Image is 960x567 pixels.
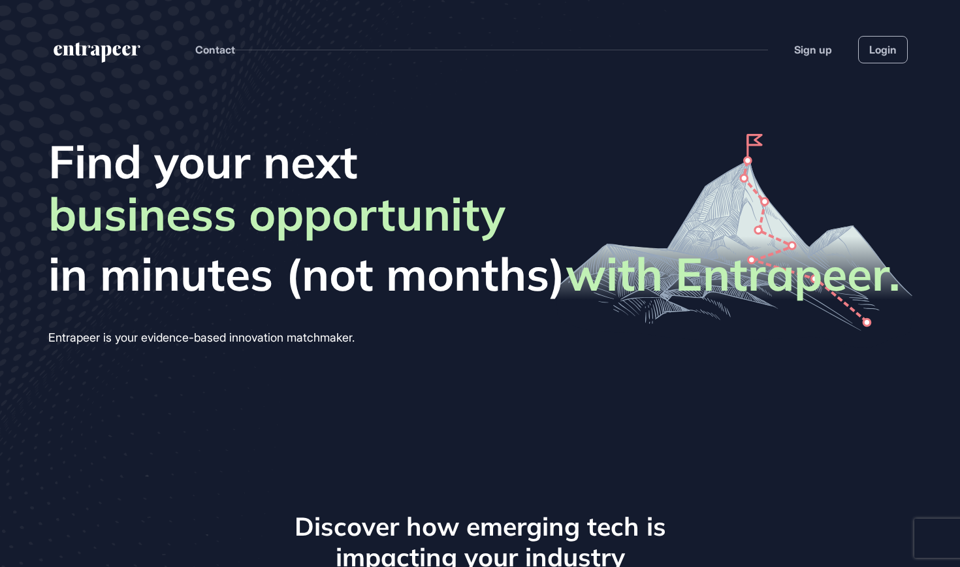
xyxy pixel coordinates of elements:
a: Sign up [794,42,832,57]
strong: with Entrapeer. [566,245,900,302]
span: Find your next [48,134,900,189]
a: entrapeer-logo [52,42,142,67]
h3: Discover how emerging tech is [153,511,807,542]
span: business opportunity [48,186,505,246]
button: Contact [195,41,235,58]
a: Login [858,36,908,63]
div: Entrapeer is your evidence-based innovation matchmaker. [48,327,900,348]
span: in minutes (not months) [48,246,900,301]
